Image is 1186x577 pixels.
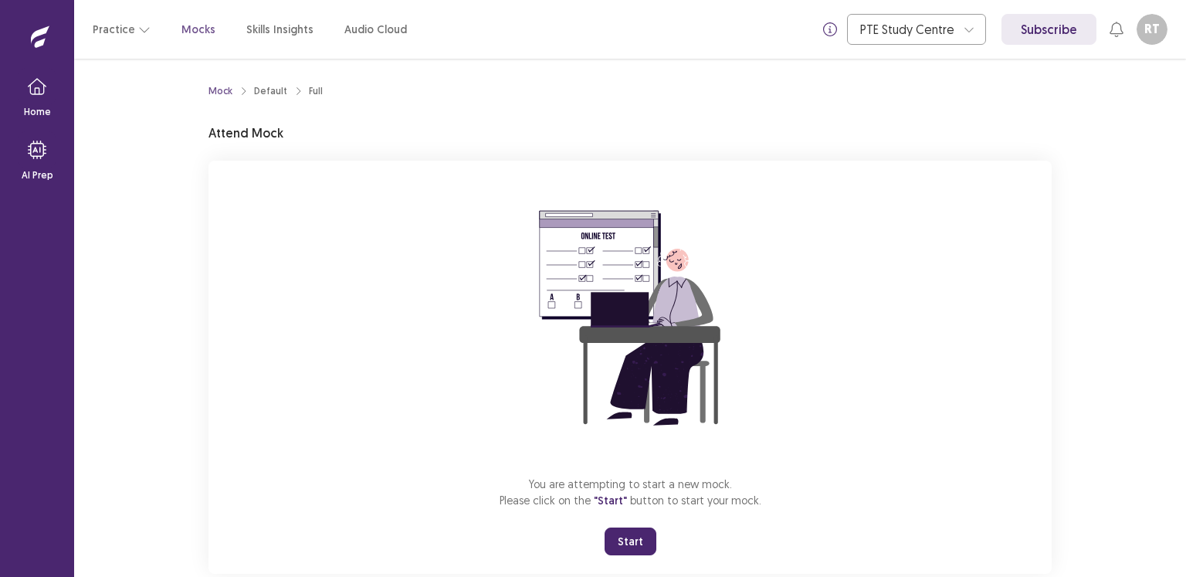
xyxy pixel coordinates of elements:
button: Practice [93,15,151,43]
button: Start [605,528,656,555]
a: Subscribe [1001,14,1096,45]
div: PTE Study Centre [860,15,956,44]
div: Full [309,84,323,98]
p: You are attempting to start a new mock. Please click on the button to start your mock. [500,476,761,509]
a: Skills Insights [246,22,313,38]
a: Audio Cloud [344,22,407,38]
div: Default [254,84,287,98]
span: "Start" [594,494,627,507]
nav: breadcrumb [208,84,323,98]
a: Mock [208,84,232,98]
p: Attend Mock [208,124,283,142]
button: info [816,15,844,43]
p: Home [24,105,51,119]
p: AI Prep [22,168,53,182]
a: Mocks [181,22,215,38]
button: RT [1137,14,1167,45]
img: attend-mock [491,179,769,457]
